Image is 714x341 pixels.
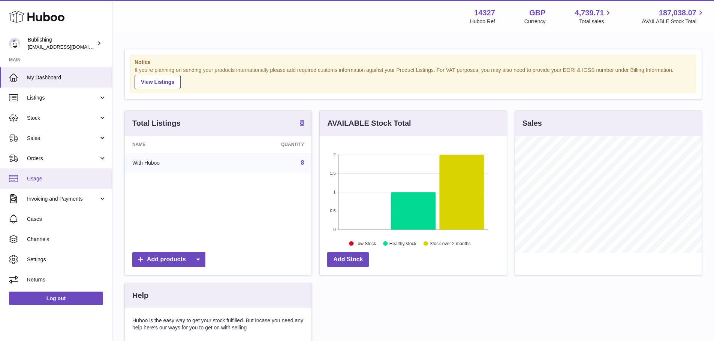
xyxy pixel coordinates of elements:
span: Stock [27,115,99,122]
text: 0 [334,227,336,232]
a: View Listings [135,75,181,89]
th: Name [125,136,223,153]
a: 4,739.71 Total sales [575,8,613,25]
text: 2 [334,152,336,157]
p: Huboo is the easy way to get your stock fulfilled. But incase you need any help here's our ways f... [132,317,304,331]
span: Sales [27,135,99,142]
span: [EMAIL_ADDRESS][DOMAIN_NAME] [28,44,110,50]
strong: 8 [300,119,304,126]
span: 4,739.71 [575,8,604,18]
strong: 14327 [474,8,495,18]
span: Settings [27,256,106,263]
span: Returns [27,276,106,283]
h3: Total Listings [132,118,181,128]
a: Add Stock [327,252,369,267]
text: 1 [334,190,336,194]
span: AVAILABLE Stock Total [642,18,705,25]
a: Add products [132,252,205,267]
h3: Sales [522,118,542,128]
h3: Help [132,290,148,301]
div: Huboo Ref [470,18,495,25]
a: 187,038.07 AVAILABLE Stock Total [642,8,705,25]
text: 1.5 [330,171,336,176]
a: 8 [301,159,304,166]
text: Low Stock [355,241,376,246]
text: Healthy stock [389,241,417,246]
h3: AVAILABLE Stock Total [327,118,411,128]
th: Quantity [223,136,311,153]
span: Invoicing and Payments [27,195,99,203]
div: If you're planning on sending your products internationally please add required customs informati... [135,67,692,89]
div: Currency [524,18,546,25]
strong: Notice [135,59,692,66]
span: Total sales [579,18,612,25]
a: 8 [300,119,304,128]
span: Listings [27,94,99,101]
span: Cases [27,216,106,223]
text: 0.5 [330,208,336,213]
img: internalAdmin-14327@internal.huboo.com [9,38,20,49]
text: Stock over 2 months [430,241,471,246]
td: With Huboo [125,153,223,173]
strong: GBP [529,8,545,18]
a: Log out [9,292,103,305]
span: My Dashboard [27,74,106,81]
span: Usage [27,175,106,182]
div: Bublishing [28,36,95,51]
span: Channels [27,236,106,243]
span: Orders [27,155,99,162]
span: 187,038.07 [659,8,696,18]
